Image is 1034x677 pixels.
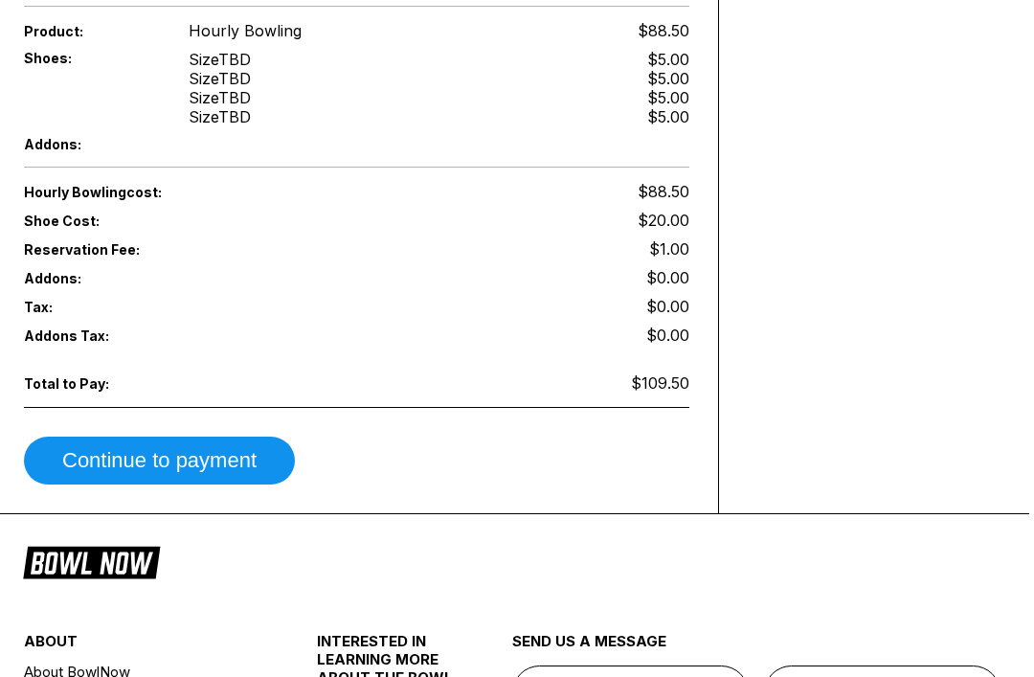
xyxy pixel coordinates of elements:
[647,88,689,107] div: $5.00
[189,21,302,40] span: Hourly Bowling
[189,107,251,126] div: Size TBD
[24,136,157,152] span: Addons:
[646,297,689,316] span: $0.00
[647,69,689,88] div: $5.00
[24,299,157,315] span: Tax:
[647,107,689,126] div: $5.00
[638,21,689,40] span: $88.50
[649,239,689,259] span: $1.00
[638,182,689,201] span: $88.50
[631,373,689,393] span: $109.50
[24,23,157,39] span: Product:
[189,88,251,107] div: Size TBD
[646,326,689,345] span: $0.00
[24,50,157,66] span: Shoes:
[24,375,157,392] span: Total to Pay:
[24,327,157,344] span: Addons Tax:
[512,632,1000,666] div: send us a message
[189,50,251,69] div: Size TBD
[647,50,689,69] div: $5.00
[638,211,689,230] span: $20.00
[189,69,251,88] div: Size TBD
[24,632,268,660] div: about
[24,213,157,229] span: Shoe Cost:
[24,270,157,286] span: Addons:
[24,184,357,200] span: Hourly Bowling cost:
[24,437,295,485] button: Continue to payment
[646,268,689,287] span: $0.00
[24,241,357,258] span: Reservation Fee:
